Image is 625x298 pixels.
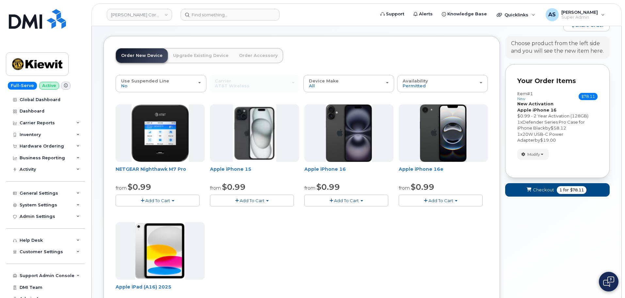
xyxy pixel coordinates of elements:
span: $78.11 [570,187,584,193]
span: $0.99 [411,182,434,192]
a: Kiewit Corporation [107,9,172,21]
img: iphone16e.png [420,104,467,162]
span: $0.99 [128,182,151,192]
a: Apple iPhone 15 [210,166,251,172]
span: $78.11 [579,93,598,100]
button: Checkout 1 for $78.11 [505,183,610,197]
h3: Item [517,91,533,101]
a: Order New Device [116,48,168,63]
img: nighthawk_m7_pro.png [132,104,189,162]
a: Support [376,8,409,21]
a: Order Accessory [234,48,283,63]
span: 1 [517,119,520,125]
span: Alerts [419,11,433,17]
input: Find something... [181,9,280,21]
span: Defender Series Pro Case for iPhone Black [517,119,585,131]
a: Knowledge Base [437,8,491,21]
span: $0.99 [222,182,246,192]
button: Availability Permitted [397,75,488,92]
button: Use Suspended Line No [116,75,206,92]
span: 20W USB-C Power Adapter [517,131,563,143]
div: Apple iPhone 16e [399,166,488,179]
span: All [309,83,315,88]
span: Quicklinks [505,12,528,17]
img: iphone15.jpg [233,104,276,162]
span: Add To Cart [145,198,170,203]
button: Add To Cart [304,195,388,206]
span: Device Make [309,78,339,83]
span: $0.99 [316,182,340,192]
div: Apple iPhone 15 [210,166,299,179]
a: Upgrade Existing Device [168,48,234,63]
button: Add To Cart [116,195,200,206]
span: 1 [517,131,520,137]
span: for [562,187,570,193]
a: NETGEAR Nighthawk M7 Pro [116,166,186,172]
span: Modify [527,151,540,157]
p: Your Order Items [517,76,598,86]
div: $0.99 - 2 Year Activation (128GB) [517,113,598,119]
strong: Apple iPhone 16 [517,107,556,113]
span: Add To Cart [240,198,264,203]
span: Super Admin [561,15,598,20]
img: iPad_A16.PNG [135,222,185,280]
small: from [116,185,127,191]
span: Use Suspended Line [121,78,169,83]
span: Knowledge Base [447,11,487,17]
div: x by [517,119,598,131]
small: from [399,185,410,191]
span: $19.00 [540,137,556,143]
button: Modify [517,149,549,160]
span: [PERSON_NAME] [561,9,598,15]
button: Device Make All [303,75,394,92]
div: Choose product from the left side and you will see the new item here. [511,40,604,55]
small: new [517,96,525,101]
small: from [304,185,315,191]
span: Checkout [533,187,554,193]
button: Add To Cart [399,195,483,206]
span: Support [386,11,404,17]
span: #1 [527,91,533,96]
small: from [210,185,221,191]
span: No [121,83,127,88]
img: iphone_16_plus.png [326,104,372,162]
a: Apple iPad (A16) 2025 [116,284,171,290]
div: NETGEAR Nighthawk M7 Pro [116,166,205,179]
a: Apple iPhone 16e [399,166,443,172]
span: Availability [403,78,428,83]
span: AS [548,11,556,19]
a: Alerts [409,8,437,21]
span: $58.12 [551,125,566,131]
div: x by [517,131,598,143]
div: Apple iPhone 16 [304,166,393,179]
span: 1 [559,187,562,193]
span: Add To Cart [428,198,453,203]
div: Quicklinks [492,8,540,21]
strong: New Activation [517,101,553,106]
img: Open chat [603,276,614,287]
div: Alexander Strull [541,8,609,21]
span: Permitted [403,83,426,88]
button: Add To Cart [210,195,294,206]
span: Add To Cart [334,198,359,203]
a: Apple iPhone 16 [304,166,346,172]
div: Apple iPad (A16) 2025 [116,284,205,297]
